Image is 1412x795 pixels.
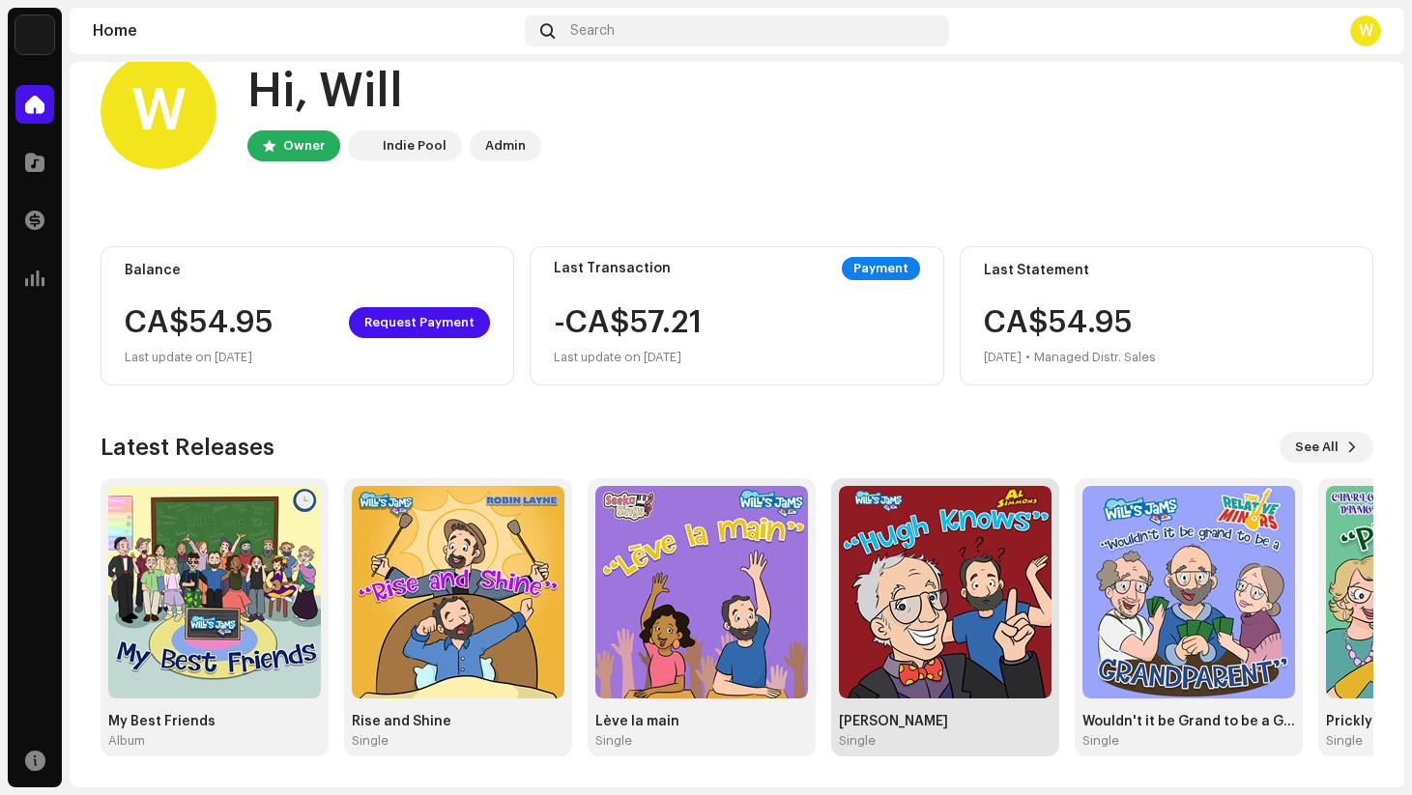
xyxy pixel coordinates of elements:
div: W [101,53,216,169]
div: Single [1082,733,1119,749]
div: [PERSON_NAME] [839,714,1052,729]
h3: Latest Releases [101,432,274,463]
img: 0c50c043-377d-49b2-87ce-2873f543d371 [352,486,564,698]
div: Single [352,733,389,749]
div: Lève la main [595,714,808,729]
img: e597a2ba-8ae1-4626-a401-c953335ba5ca [108,486,321,698]
div: Home [93,23,517,39]
span: Search [570,23,615,39]
div: Album [108,733,145,749]
div: Single [839,733,876,749]
div: Balance [125,263,490,278]
span: Request Payment [364,303,475,342]
img: 190830b2-3b53-4b0d-992c-d3620458de1d [352,134,375,157]
img: 03567052-30a3-497f-b4a0-3b311b57657f [839,486,1052,698]
span: See All [1295,428,1339,467]
div: • [1025,346,1030,369]
re-o-card-value: Balance [101,246,514,385]
div: Owner [283,134,325,157]
div: Hi, Will [247,61,541,123]
div: Last Statement [984,263,1349,278]
div: Last update on [DATE] [554,346,702,369]
button: See All [1280,432,1373,463]
div: Payment [842,257,920,280]
div: Single [595,733,632,749]
re-o-card-value: Last Statement [960,246,1373,385]
div: Admin [485,134,526,157]
div: [DATE] [984,346,1022,369]
div: Last Transaction [554,261,671,276]
div: Single [1326,733,1363,749]
div: My Best Friends [108,714,321,729]
img: 3a16bd36-76f9-47de-aaeb-015efe63579f [595,486,808,698]
div: Managed Distr. Sales [1034,346,1156,369]
div: Indie Pool [383,134,447,157]
img: 190830b2-3b53-4b0d-992c-d3620458de1d [15,15,54,54]
img: 46226914-b141-4b29-bd52-8c38ab844090 [1082,486,1295,698]
button: Request Payment [349,307,490,338]
div: Last update on [DATE] [125,346,490,369]
div: W [1350,15,1381,46]
div: Wouldn't it be Grand to be a Grandparent [1082,714,1295,729]
div: Rise and Shine [352,714,564,729]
